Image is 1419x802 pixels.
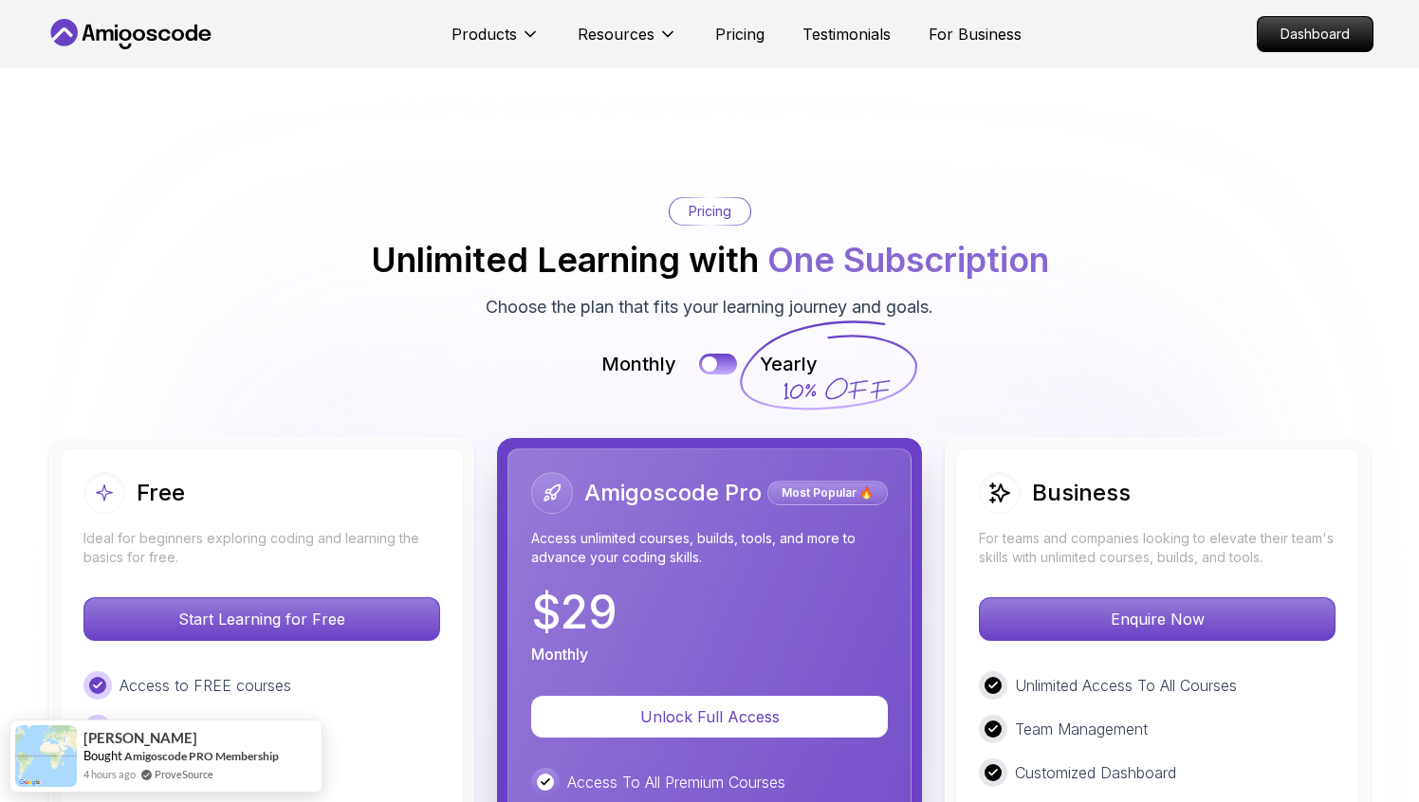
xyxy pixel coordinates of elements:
p: Access to FREE courses [120,674,291,697]
p: Resources [578,23,654,46]
a: Dashboard [1257,16,1373,52]
button: Start Learning for Free [83,597,440,641]
p: Kanban Board [120,718,219,740]
h2: Business [1032,478,1131,508]
p: Access unlimited courses, builds, tools, and more to advance your coding skills. [531,529,888,567]
span: 4 hours ago [83,766,136,782]
button: Products [451,23,540,61]
p: Unlock Full Access [554,705,865,728]
p: Dashboard [1258,17,1373,51]
p: Most Popular 🔥 [770,483,885,502]
h2: Unlimited Learning with [371,241,1049,279]
span: One Subscription [767,239,1049,281]
h2: Amigoscode Pro [584,478,762,508]
p: Access To All Premium Courses [567,771,785,793]
p: Monthly [601,351,676,377]
p: Unlimited Access To All Courses [1015,674,1237,697]
p: Customized Dashboard [1015,761,1176,784]
a: Amigoscode PRO Membership [124,749,279,763]
h2: Free [137,478,185,508]
span: Bought [83,748,122,763]
a: Unlock Full Access [531,707,888,726]
a: Testimonials [802,23,891,46]
a: For Business [929,23,1022,46]
span: [PERSON_NAME] [83,730,197,746]
p: Ideal for beginners exploring coding and learning the basics for free. [83,529,440,567]
button: Unlock Full Access [531,696,888,738]
button: Resources [578,23,677,61]
p: Enquire Now [980,598,1335,640]
p: Team Management [1015,718,1148,740]
p: For teams and companies looking to elevate their team's skills with unlimited courses, builds, an... [979,529,1336,567]
a: ProveSource [155,766,213,782]
p: Choose the plan that fits your learning journey and goals. [486,294,933,320]
p: Pricing [689,202,731,221]
p: $ 29 [531,590,617,635]
p: Products [451,23,517,46]
a: Pricing [715,23,765,46]
a: Start Learning for Free [83,610,440,629]
button: Enquire Now [979,597,1336,641]
a: Enquire Now [979,610,1336,629]
p: Start Learning for Free [84,598,439,640]
img: provesource social proof notification image [15,725,77,787]
p: Monthly [531,643,588,665]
